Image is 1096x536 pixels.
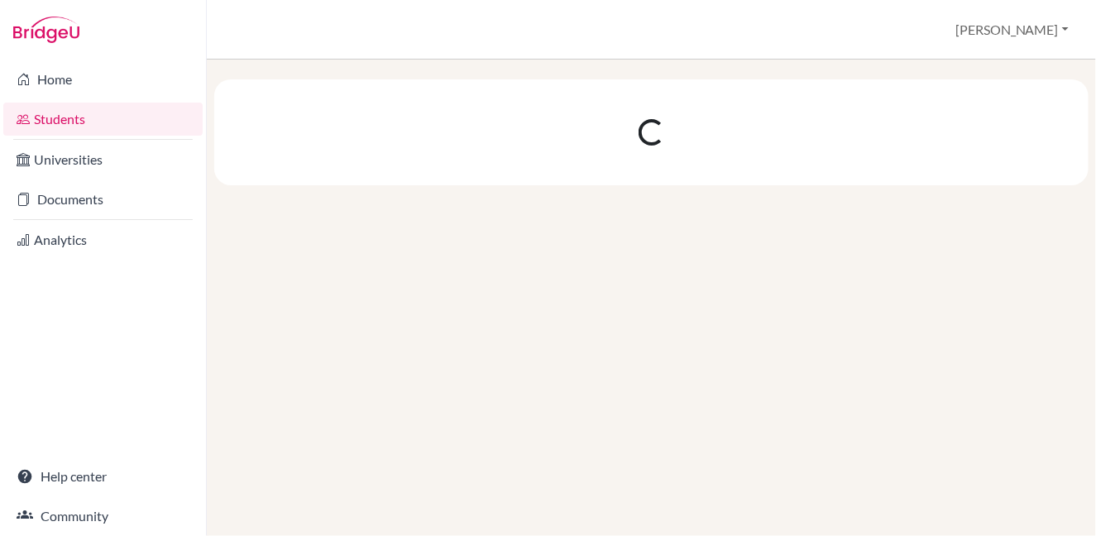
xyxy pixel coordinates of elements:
[3,63,203,96] a: Home
[948,14,1076,45] button: [PERSON_NAME]
[3,460,203,493] a: Help center
[3,500,203,533] a: Community
[3,103,203,136] a: Students
[13,17,79,43] img: Bridge-U
[3,183,203,216] a: Documents
[3,143,203,176] a: Universities
[3,223,203,256] a: Analytics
